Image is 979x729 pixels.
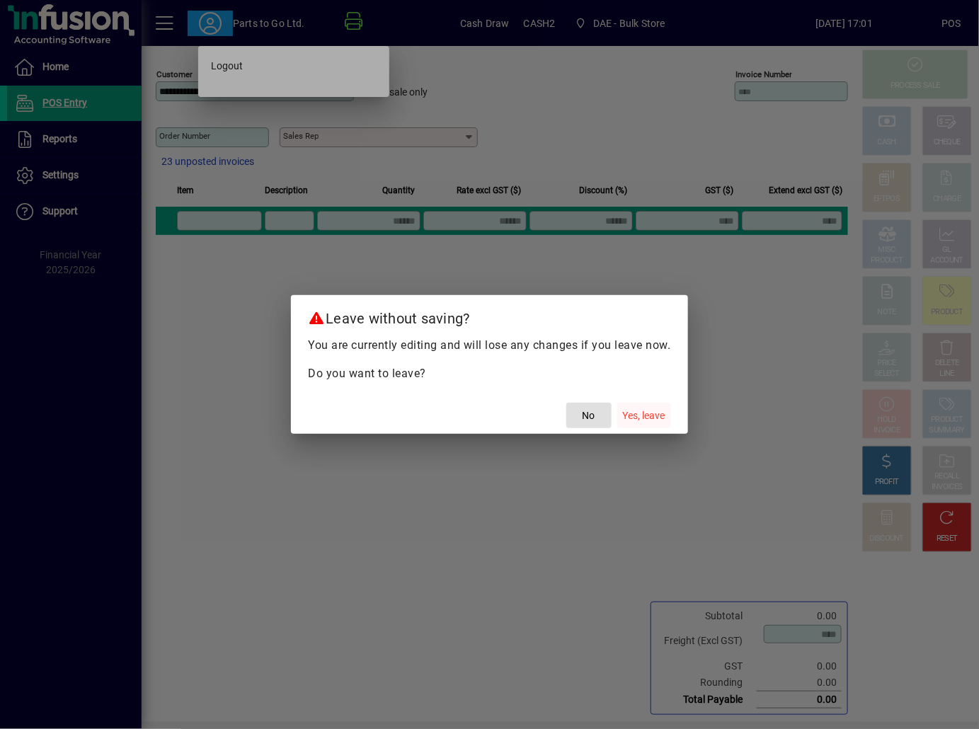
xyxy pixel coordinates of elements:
button: Yes, leave [617,403,671,428]
span: No [583,408,595,423]
p: You are currently editing and will lose any changes if you leave now. [308,337,671,354]
span: Yes, leave [623,408,665,423]
button: No [566,403,612,428]
h2: Leave without saving? [291,295,688,336]
p: Do you want to leave? [308,365,671,382]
